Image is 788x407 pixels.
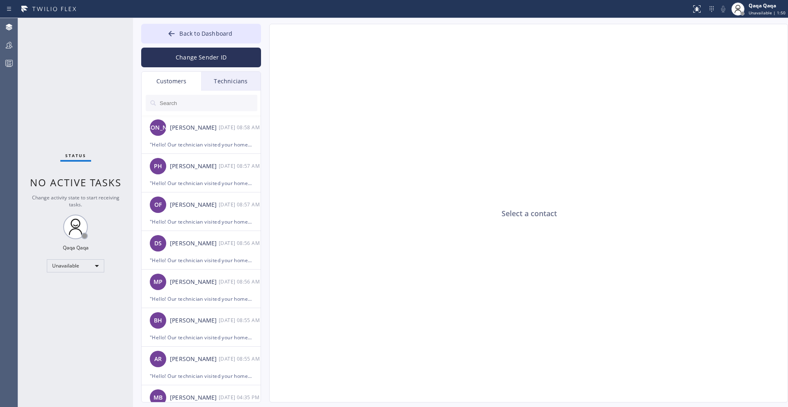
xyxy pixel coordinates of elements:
[141,24,261,43] button: Back to Dashboard
[150,140,252,149] div: "Hello! Our technician visited your home [DATE]. How was your experience? Please leave a rating f...
[219,393,261,402] div: 09/04/2025 9:35 AM
[170,277,219,287] div: [PERSON_NAME]
[153,393,163,402] span: MB
[170,354,219,364] div: [PERSON_NAME]
[201,72,261,91] div: Technicians
[30,176,121,189] span: No active tasks
[150,217,252,226] div: "Hello! Our technician visited your home [DATE]. How was your experience? Please leave a rating f...
[219,354,261,364] div: 09/05/2025 9:55 AM
[32,194,119,208] span: Change activity state to start receiving tasks.
[153,277,163,287] span: MP
[219,238,261,248] div: 09/05/2025 9:56 AM
[150,178,252,188] div: "Hello! Our technician visited your home [DATE]. How was your experience? Please leave a rating f...
[63,244,89,251] div: Qaqa Qaqa
[142,72,201,91] div: Customers
[150,256,252,265] div: "Hello! Our technician visited your home [DATE]. How was your experience? Please leave a rating f...
[154,200,162,210] span: OF
[154,239,162,248] span: DS
[170,123,219,133] div: [PERSON_NAME]
[65,153,86,158] span: Status
[159,95,257,111] input: Search
[150,294,252,304] div: "Hello! Our technician visited your home [DATE]. How was your experience? Please leave a rating f...
[219,161,261,171] div: 09/05/2025 9:57 AM
[150,333,252,342] div: "Hello! Our technician visited your home [DATE]. How was your experience? Please leave a rating f...
[134,123,181,133] span: [PERSON_NAME]
[170,162,219,171] div: [PERSON_NAME]
[179,30,232,37] span: Back to Dashboard
[749,10,786,16] span: Unavailable | 1:50
[47,259,104,272] div: Unavailable
[154,354,162,364] span: AR
[170,239,219,248] div: [PERSON_NAME]
[749,2,786,9] div: Qaqa Qaqa
[219,200,261,209] div: 09/05/2025 9:57 AM
[141,48,261,67] button: Change Sender ID
[154,162,162,171] span: PH
[717,3,729,15] button: Mute
[170,393,219,402] div: [PERSON_NAME]
[150,371,252,381] div: "Hello! Our technician visited your home [DATE]. How was your experience? Please leave a rating f...
[170,200,219,210] div: [PERSON_NAME]
[219,123,261,132] div: 09/05/2025 9:58 AM
[219,277,261,286] div: 09/05/2025 9:56 AM
[170,316,219,325] div: [PERSON_NAME]
[219,316,261,325] div: 09/05/2025 9:55 AM
[154,316,162,325] span: BH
